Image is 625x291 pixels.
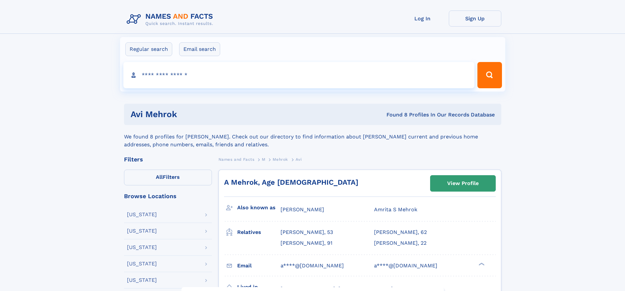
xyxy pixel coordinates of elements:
[396,10,449,27] a: Log In
[127,245,157,250] div: [US_STATE]
[124,193,212,199] div: Browse Locations
[179,42,220,56] label: Email search
[449,10,501,27] a: Sign Up
[124,170,212,185] label: Filters
[281,206,324,213] span: [PERSON_NAME]
[237,260,281,271] h3: Email
[124,10,219,28] img: Logo Names and Facts
[127,278,157,283] div: [US_STATE]
[374,239,427,247] a: [PERSON_NAME], 22
[123,62,475,88] input: search input
[219,155,255,163] a: Names and Facts
[477,62,502,88] button: Search Button
[296,157,302,162] span: Avi
[156,174,163,180] span: All
[237,202,281,213] h3: Also known as
[477,262,485,266] div: ❯
[262,155,265,163] a: M
[273,155,288,163] a: Mehrok
[262,157,265,162] span: M
[224,178,358,186] a: A Mehrok, Age [DEMOGRAPHIC_DATA]
[125,42,172,56] label: Regular search
[237,227,281,238] h3: Relatives
[127,212,157,217] div: [US_STATE]
[127,228,157,234] div: [US_STATE]
[281,239,332,247] a: [PERSON_NAME], 91
[430,176,495,191] a: View Profile
[374,229,427,236] a: [PERSON_NAME], 62
[127,261,157,266] div: [US_STATE]
[124,156,212,162] div: Filters
[374,206,417,213] span: Amrita S Mehrok
[281,229,333,236] a: [PERSON_NAME], 53
[273,157,288,162] span: Mehrok
[447,176,479,191] div: View Profile
[282,111,495,118] div: Found 8 Profiles In Our Records Database
[131,110,282,118] h1: avi mehrok
[124,125,501,149] div: We found 8 profiles for [PERSON_NAME]. Check out our directory to find information about [PERSON_...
